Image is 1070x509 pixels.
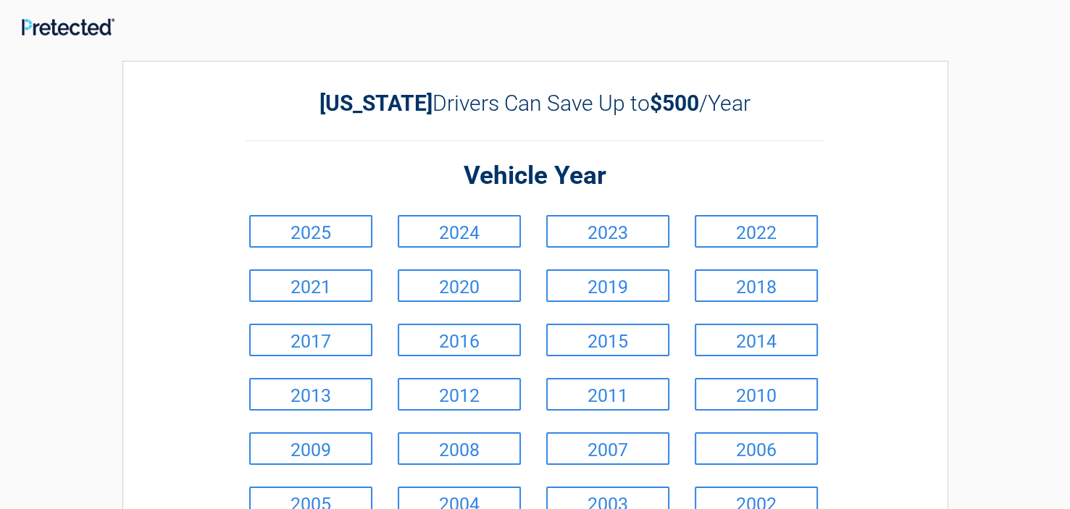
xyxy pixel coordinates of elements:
a: 2016 [398,324,521,356]
a: 2008 [398,432,521,465]
a: 2015 [546,324,669,356]
a: 2025 [249,215,372,248]
a: 2009 [249,432,372,465]
a: 2017 [249,324,372,356]
a: 2021 [249,269,372,302]
a: 2023 [546,215,669,248]
a: 2006 [695,432,818,465]
a: 2018 [695,269,818,302]
a: 2011 [546,378,669,411]
a: 2024 [398,215,521,248]
b: $500 [650,91,699,116]
a: 2012 [398,378,521,411]
a: 2007 [546,432,669,465]
img: Main Logo [22,18,114,35]
a: 2013 [249,378,372,411]
b: [US_STATE] [319,91,432,116]
a: 2022 [695,215,818,248]
a: 2020 [398,269,521,302]
h2: Drivers Can Save Up to /Year [246,91,825,116]
a: 2010 [695,378,818,411]
h2: Vehicle Year [246,159,825,193]
a: 2019 [546,269,669,302]
a: 2014 [695,324,818,356]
